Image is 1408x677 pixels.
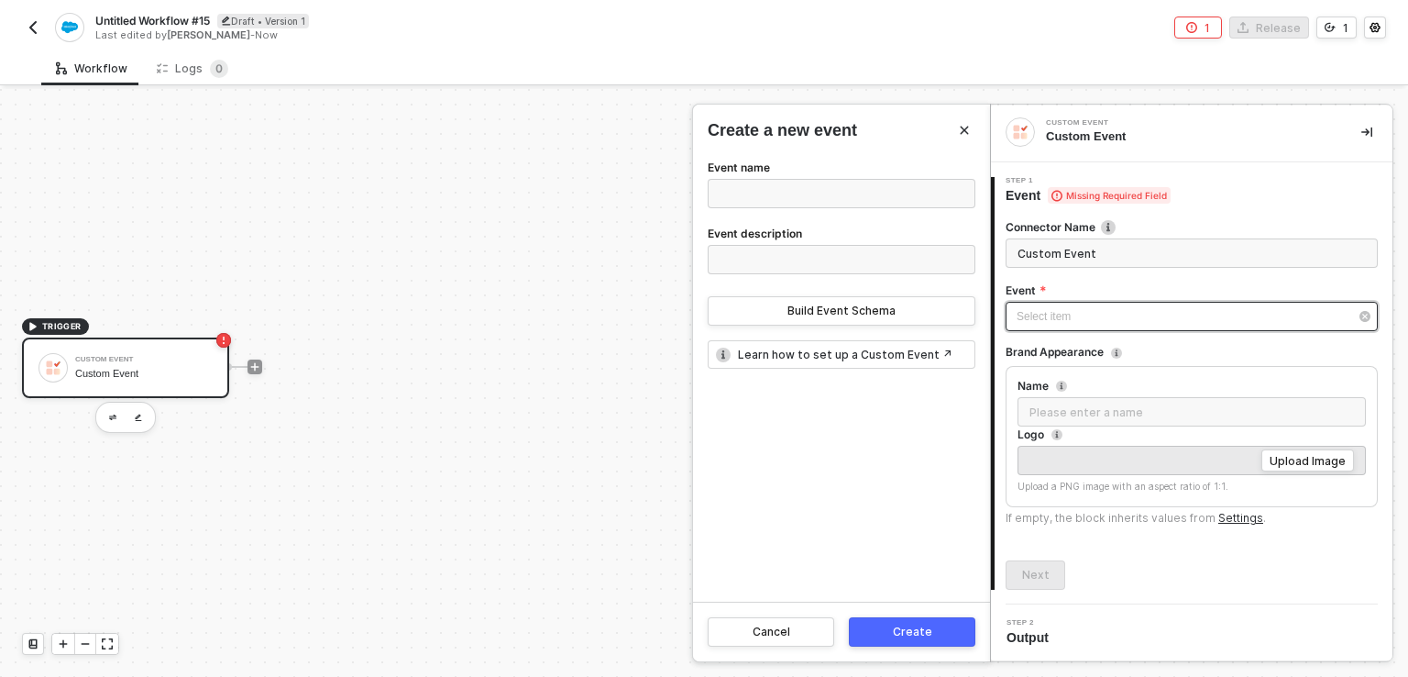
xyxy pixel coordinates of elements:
div: Cancel [753,625,790,639]
div: Workflow [56,61,127,76]
button: Close [953,119,975,141]
div: Last edited by - Now [95,28,702,42]
span: Output [1006,628,1056,647]
div: Name [1017,379,1049,394]
button: 1 [1316,17,1357,39]
button: 1 [1174,17,1222,39]
div: Custom Event [1046,119,1321,127]
label: Event name [708,160,770,179]
div: 1 [1204,20,1210,36]
span: icon-expand [102,638,113,649]
div: Brand Appearance [1006,345,1104,360]
div: Step 1Event Missing Required FieldConnector Nameicon-infoEventBrand AppearanceNameLogoUpload Imag... [991,177,1392,590]
span: Event [1006,186,1171,205]
button: Cancel [708,617,834,647]
div: Logs [157,60,228,78]
div: Upload Image [1270,453,1346,469]
span: [PERSON_NAME] [167,28,250,41]
div: Draft • Version 1 [217,14,309,28]
img: integration-icon [61,19,77,36]
div: Build Event Schema [787,304,896,318]
button: Upload Image [1261,449,1354,472]
div: 1 [1343,20,1348,36]
span: icon-error-page [1186,22,1197,33]
div: Create [893,625,932,639]
label: Event [1006,283,1378,298]
input: Event name [708,179,975,208]
button: Build Event Schema [708,296,975,326]
div: Custom Event [1046,128,1332,145]
div: If empty, the block inherits values from . [1006,511,1266,526]
input: Please enter a name [1017,397,1366,427]
span: Untitled Workflow #15 [95,13,210,28]
button: back [22,17,44,39]
button: Create [849,617,975,647]
input: Event description [708,245,975,274]
span: icon-info [1111,348,1122,359]
span: Missing Required Field [1048,187,1171,204]
button: Next [1006,560,1065,590]
span: icon-info [716,348,731,362]
img: integration-icon [1012,124,1028,140]
sup: 0 [210,60,228,78]
span: icon-minus [80,638,91,649]
span: icon-play [58,638,69,649]
input: Enter description [1006,239,1378,268]
img: icon-info [1101,220,1116,235]
span: Upload a PNG image with an aspect ratio of 1:1. [1017,481,1228,492]
span: icon-versioning [1325,22,1336,33]
span: Step 1 [1006,177,1171,184]
span: Create a new event [708,119,857,142]
label: Event description [708,226,802,245]
a: Settings [1218,511,1263,525]
span: icon-info [1056,381,1067,392]
span: icon-collapse-right [1361,127,1372,138]
button: Release [1229,17,1309,39]
img: back [26,20,40,35]
a: Learn how to set up a Custom Event ↗ [738,347,952,362]
div: Logo [1017,427,1044,442]
span: icon-settings [1369,22,1380,33]
span: Step 2 [1006,619,1056,627]
span: icon-info [1051,429,1062,440]
label: Connector Name [1006,219,1378,235]
span: icon-edit [221,16,231,26]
